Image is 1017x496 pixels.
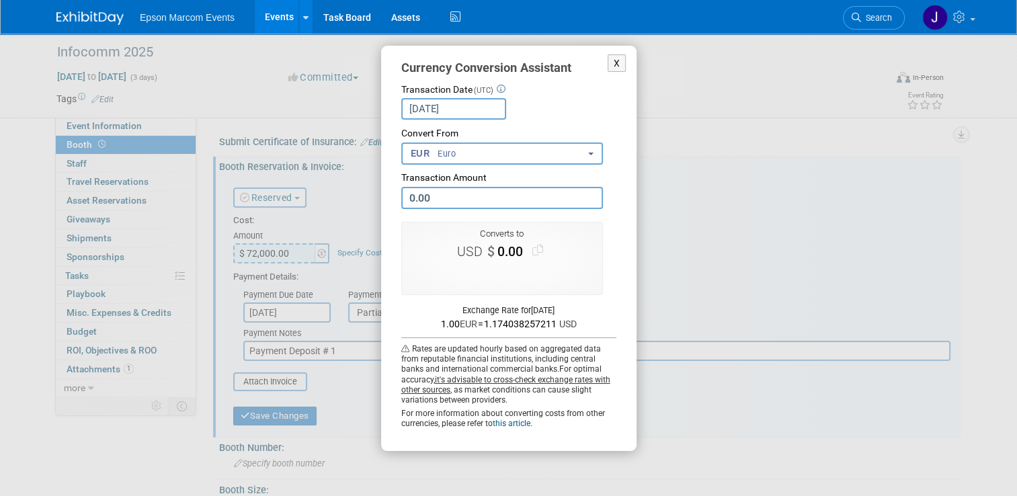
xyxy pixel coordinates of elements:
[608,54,626,73] button: X
[495,244,528,259] span: 0.00
[457,244,495,259] span: $
[401,142,603,165] button: EUR Euro
[401,337,616,429] div: For optimal accuracy, , as market conditions can cause slight variations between providers.
[922,5,948,30] img: Jenny Gowers
[480,229,524,239] span: Converts to
[861,13,892,23] span: Search
[437,148,456,160] span: Euro
[843,6,905,30] a: Search
[401,344,601,374] span: Rates are updated hourly based on aggregated data from reputable financial institutions, includin...
[559,319,577,329] span: USD
[401,375,610,395] span: it's advisable to cross-check exchange rates with other sources
[531,305,555,315] span: [DATE]
[7,5,667,18] body: Rich Text Area. Press ALT-0 for help.
[493,419,530,428] a: this article
[401,317,616,331] div: 1.00 =
[140,12,235,23] span: Epson Marcom Events
[532,245,543,256] i: Copy to Clipboard
[483,319,557,329] span: 1.174038257211
[401,409,616,429] div: For more information about converting costs from other currencies, please refer to .
[474,86,493,95] span: (UTC)
[56,11,124,25] img: ExhibitDay
[457,244,487,259] span: USD
[401,59,616,77] div: Currency Conversion Assistant
[401,127,616,140] div: Convert From
[401,304,616,317] div: Exchange Rate for
[411,147,435,161] span: EUR
[460,319,478,329] span: EUR
[401,171,616,185] div: Transaction Amount
[401,83,616,97] div: Transaction Date
[530,243,545,259] span: Copy to Clipboard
